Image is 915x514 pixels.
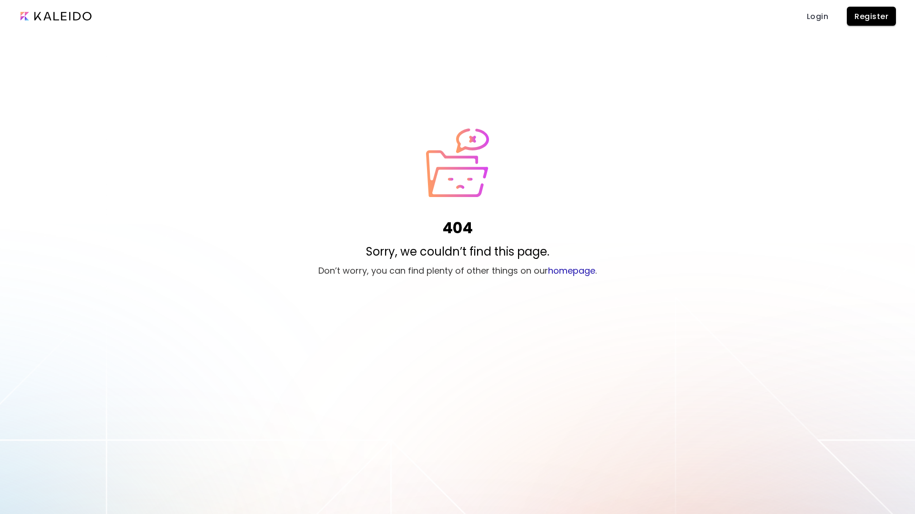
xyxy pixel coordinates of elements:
span: Login [806,11,829,21]
p: Don’t worry, you can find plenty of other things on our . [318,264,597,277]
a: Login [802,7,833,26]
button: Register [847,7,896,26]
h1: 404 [442,217,473,239]
a: homepage [548,265,595,277]
span: Register [854,11,888,21]
p: Sorry, we couldn’t find this page. [366,243,549,260]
